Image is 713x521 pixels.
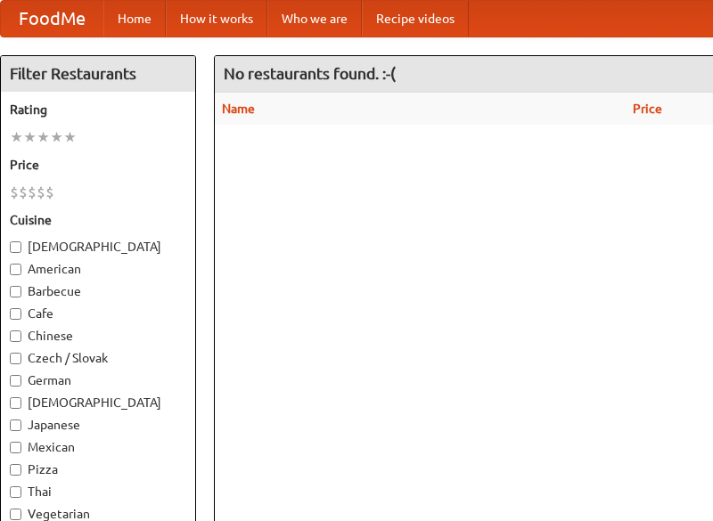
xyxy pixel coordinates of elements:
li: ★ [50,127,63,147]
li: ★ [37,127,50,147]
ng-pluralize: No restaurants found. :-( [224,65,396,82]
label: American [10,260,186,278]
a: Price [633,102,662,116]
li: $ [37,183,45,202]
label: Chinese [10,327,186,345]
label: [DEMOGRAPHIC_DATA] [10,394,186,411]
label: German [10,371,186,389]
label: Mexican [10,438,186,456]
input: [DEMOGRAPHIC_DATA] [10,241,21,253]
a: Who we are [267,1,362,37]
input: Cafe [10,308,21,320]
h5: Rating [10,101,186,118]
input: Japanese [10,419,21,431]
label: Czech / Slovak [10,349,186,367]
input: American [10,264,21,275]
li: ★ [10,127,23,147]
input: [DEMOGRAPHIC_DATA] [10,397,21,409]
input: Thai [10,486,21,498]
input: Czech / Slovak [10,353,21,364]
li: ★ [23,127,37,147]
input: Mexican [10,442,21,453]
label: [DEMOGRAPHIC_DATA] [10,238,186,256]
a: Name [222,102,255,116]
label: Cafe [10,305,186,322]
label: Thai [10,483,186,501]
input: German [10,375,21,387]
h4: Filter Restaurants [1,56,195,92]
input: Vegetarian [10,509,21,520]
li: $ [28,183,37,202]
label: Barbecue [10,282,186,300]
a: Home [103,1,166,37]
a: FoodMe [1,1,103,37]
li: ★ [63,127,77,147]
input: Barbecue [10,286,21,297]
label: Japanese [10,416,186,434]
li: $ [45,183,54,202]
a: Recipe videos [362,1,469,37]
input: Chinese [10,330,21,342]
li: $ [10,183,19,202]
label: Pizza [10,460,186,478]
li: $ [19,183,28,202]
h5: Cuisine [10,211,186,229]
input: Pizza [10,464,21,476]
h5: Price [10,156,186,174]
a: How it works [166,1,267,37]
